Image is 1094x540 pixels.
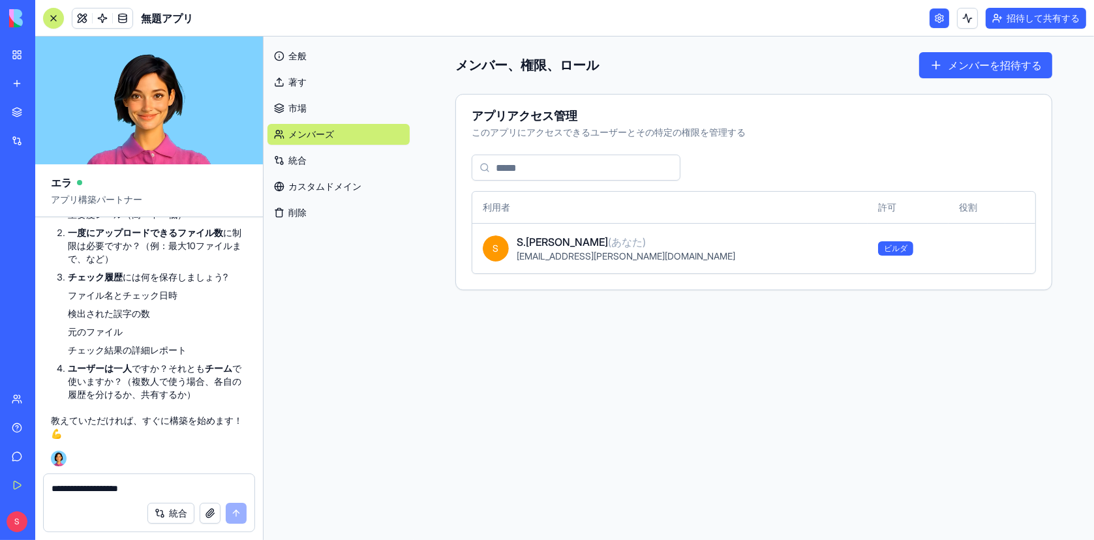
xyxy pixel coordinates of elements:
[68,227,223,238] strong: 一度にアップロードできるファイル数
[68,289,247,302] li: ファイル名とチェック日時
[68,271,123,282] strong: チェック履歴
[267,150,410,171] a: 統合
[51,414,247,440] p: 教えていただければ、すぐに構築を始めます！💪
[608,235,646,248] span: (あなた)
[68,325,247,338] li: 元のファイル
[948,57,1042,73] font: メンバーを招待する
[68,307,247,320] li: 検出された誤字の数
[7,511,27,532] span: S
[483,235,509,262] span: S
[288,128,334,141] font: メンバーズ
[267,72,410,93] a: 著す
[267,46,410,67] a: 全般
[517,234,646,250] span: S.[PERSON_NAME]
[288,154,307,167] font: 統合
[51,451,67,466] img: Ella_00000_wcx2te.png
[267,202,410,223] button: 削除
[267,124,410,145] a: メンバーズ
[68,344,247,357] li: チェック結果の詳細レポート
[517,250,735,262] span: [EMAIL_ADDRESS][PERSON_NAME][DOMAIN_NAME]
[147,503,194,524] button: 統合
[472,126,1036,139] div: このアプリにアクセスできるユーザーとその特定の権限を管理する
[949,192,1005,223] th: 役割
[68,271,247,284] p: には何を保存しましょう?
[205,363,232,374] strong: チーム
[68,363,132,374] strong: ユーザーは一人
[868,192,949,223] th: 許可
[267,176,410,197] a: カスタムドメイン
[68,362,247,401] p: ですか？それとも で使いますか？（複数人で使う場合、各自の履歴を分けるか、共有するか）
[51,175,72,190] span: エラ
[1007,12,1080,25] font: 招待して共有する
[288,76,307,89] font: 著す
[288,50,307,63] font: 全般
[51,193,247,217] span: アプリ構築パートナー
[141,10,193,26] span: 無題アプリ
[9,9,90,27] img: ロゴ
[68,226,247,265] p: に制限は必要ですか？（例：最大10ファイルまで、など）
[455,56,599,74] h4: メンバー、権限、ロール
[169,507,187,520] font: 統合
[919,52,1052,78] button: メンバーを招待する
[472,110,1036,122] div: アプリアクセス管理
[288,206,307,219] font: 削除
[878,241,913,256] span: ビルダ
[986,8,1086,29] button: 招待して共有する
[288,102,307,115] font: 市場
[267,98,410,119] a: 市場
[288,180,361,193] font: カスタムドメイン
[472,192,868,223] th: 利用者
